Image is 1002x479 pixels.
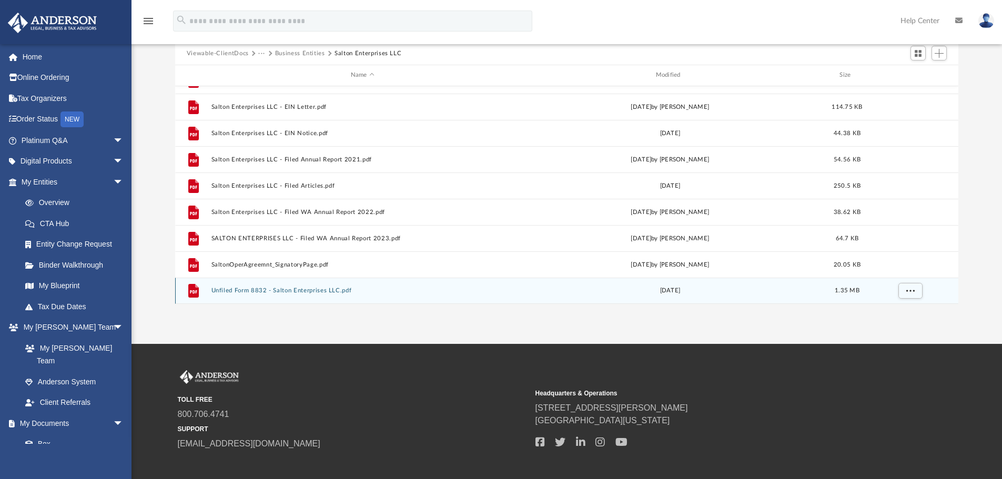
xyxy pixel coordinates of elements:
[15,338,129,371] a: My [PERSON_NAME] Team
[211,156,514,163] button: Salton Enterprises LLC - Filed Annual Report 2021.pdf
[519,233,822,243] div: [DATE] by [PERSON_NAME]
[834,182,861,188] span: 250.5 KB
[178,395,528,404] small: TOLL FREE
[113,317,134,339] span: arrow_drop_down
[7,88,139,109] a: Tax Organizers
[7,413,134,434] a: My Documentsarrow_drop_down
[211,104,514,110] button: Salton Enterprises LLC - EIN Letter.pdf
[834,130,861,136] span: 44.38 KB
[211,209,514,216] button: Salton Enterprises LLC - Filed WA Annual Report 2022.pdf
[335,49,401,58] button: Salton Enterprises LLC
[178,370,241,384] img: Anderson Advisors Platinum Portal
[7,171,139,192] a: My Entitiesarrow_drop_down
[15,254,139,276] a: Binder Walkthrough
[113,130,134,151] span: arrow_drop_down
[211,130,514,137] button: Salton Enterprises LLC - EIN Notice.pdf
[258,49,265,58] button: ···
[15,192,139,213] a: Overview
[7,67,139,88] a: Online Ordering
[187,49,249,58] button: Viewable-ClientDocs
[910,46,926,60] button: Switch to Grid View
[873,70,946,80] div: id
[519,181,822,190] div: [DATE]
[978,13,994,28] img: User Pic
[176,14,187,26] i: search
[210,70,513,80] div: Name
[180,70,206,80] div: id
[834,156,861,162] span: 54.56 KB
[835,288,859,293] span: 1.35 MB
[178,424,528,434] small: SUPPORT
[15,213,139,234] a: CTA Hub
[113,413,134,434] span: arrow_drop_down
[519,207,822,217] div: [DATE] by [PERSON_NAME]
[60,111,84,127] div: NEW
[932,46,947,60] button: Add
[7,317,134,338] a: My [PERSON_NAME] Teamarrow_drop_down
[519,155,822,164] div: [DATE] by [PERSON_NAME]
[178,439,320,448] a: [EMAIL_ADDRESS][DOMAIN_NAME]
[15,392,134,413] a: Client Referrals
[519,128,822,138] div: [DATE]
[211,235,514,242] button: SALTON ENTERPRISES LLC - Filed WA Annual Report 2023.pdf
[535,389,886,398] small: Headquarters & Operations
[7,109,139,130] a: Order StatusNEW
[15,434,129,455] a: Box
[519,260,822,269] div: [DATE] by [PERSON_NAME]
[535,403,688,412] a: [STREET_ADDRESS][PERSON_NAME]
[898,283,922,299] button: More options
[834,209,861,215] span: 38.62 KB
[211,287,514,294] button: Unfiled Form 8832 - Salton Enterprises LLC.pdf
[15,234,139,255] a: Entity Change Request
[142,15,155,27] i: menu
[7,46,139,67] a: Home
[113,151,134,172] span: arrow_drop_down
[834,261,861,267] span: 20.05 KB
[835,235,858,241] span: 64.7 KB
[15,296,139,317] a: Tax Due Dates
[211,261,514,268] button: SaltonOperAgreemnt_SignatoryPage.pdf
[15,371,134,392] a: Anderson System
[519,102,822,111] div: [DATE] by [PERSON_NAME]
[113,171,134,193] span: arrow_drop_down
[826,70,868,80] div: Size
[7,130,139,151] a: Platinum Q&Aarrow_drop_down
[832,104,862,109] span: 114.75 KB
[175,86,959,304] div: grid
[518,70,821,80] div: Modified
[211,182,514,189] button: Salton Enterprises LLC - Filed Articles.pdf
[178,410,229,419] a: 800.706.4741
[5,13,100,33] img: Anderson Advisors Platinum Portal
[142,20,155,27] a: menu
[275,49,325,58] button: Business Entities
[519,286,822,295] div: [DATE]
[7,151,139,172] a: Digital Productsarrow_drop_down
[15,276,134,297] a: My Blueprint
[535,416,670,425] a: [GEOGRAPHIC_DATA][US_STATE]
